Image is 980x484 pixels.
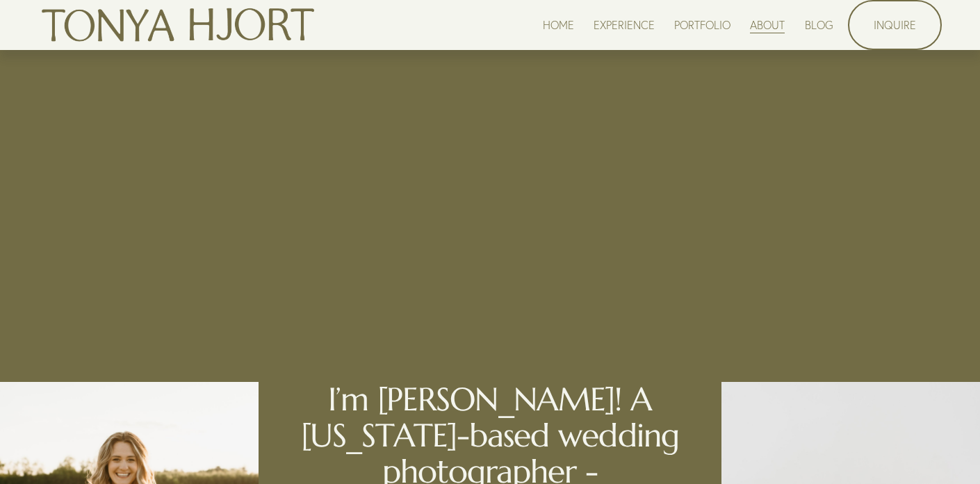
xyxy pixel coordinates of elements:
[543,15,574,34] a: HOME
[594,15,655,34] a: EXPERIENCE
[805,15,833,34] a: BLOG
[750,15,785,34] a: ABOUT
[674,15,730,34] a: PORTFOLIO
[38,2,318,48] img: Tonya Hjort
